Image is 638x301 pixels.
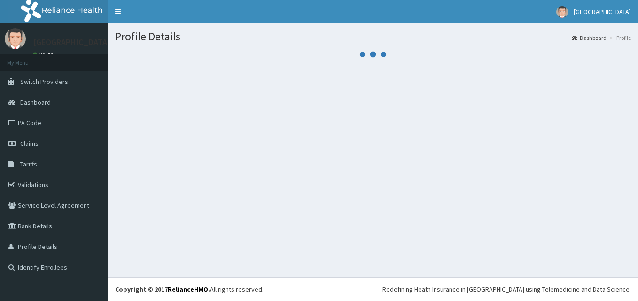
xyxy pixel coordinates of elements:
[382,285,631,294] div: Redefining Heath Insurance in [GEOGRAPHIC_DATA] using Telemedicine and Data Science!
[572,34,607,42] a: Dashboard
[607,34,631,42] li: Profile
[108,277,638,301] footer: All rights reserved.
[20,98,51,106] span: Dashboard
[33,38,110,46] p: [GEOGRAPHIC_DATA]
[115,30,631,43] h1: Profile Details
[33,51,55,58] a: Online
[574,8,631,16] span: [GEOGRAPHIC_DATA]
[20,139,39,148] span: Claims
[20,160,37,168] span: Tariffs
[20,77,68,86] span: Switch Providers
[556,6,568,18] img: User Image
[168,285,208,293] a: RelianceHMO
[5,28,26,49] img: User Image
[359,40,387,68] svg: audio-loading
[115,285,210,293] strong: Copyright © 2017 .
